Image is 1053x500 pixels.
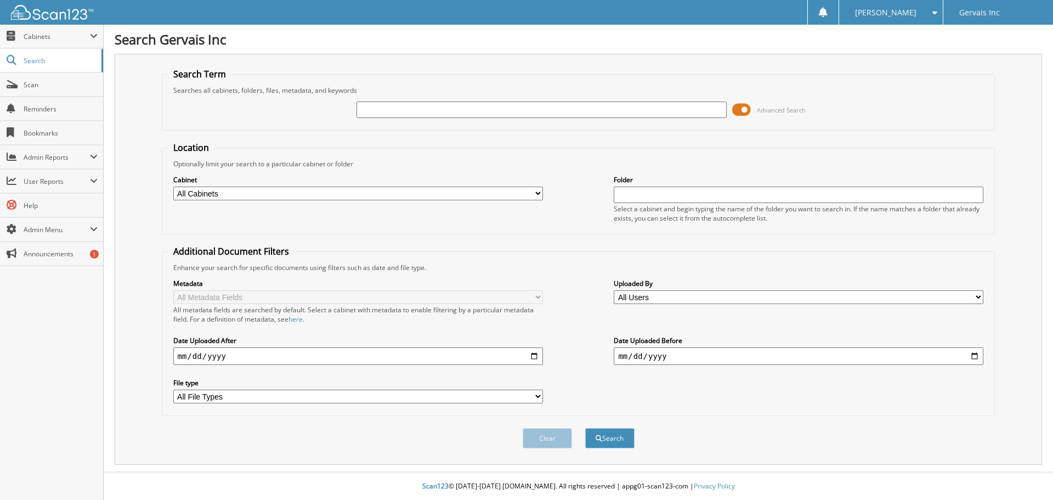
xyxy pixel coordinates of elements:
[694,481,735,491] a: Privacy Policy
[24,32,90,41] span: Cabinets
[24,153,90,162] span: Admin Reports
[24,201,98,210] span: Help
[168,68,231,80] legend: Search Term
[24,80,98,89] span: Scan
[115,30,1042,48] h1: Search Gervais Inc
[24,128,98,138] span: Bookmarks
[614,204,983,223] div: Select a cabinet and begin typing the name of the folder you want to search in. If the name match...
[523,428,572,448] button: Clear
[173,378,543,387] label: File type
[168,159,989,168] div: Optionally limit your search to a particular cabinet or folder
[757,106,806,114] span: Advanced Search
[855,9,916,16] span: [PERSON_NAME]
[24,249,98,259] span: Announcements
[24,225,90,234] span: Admin Menu
[168,263,989,272] div: Enhance your search for specific documents using filters such as date and file type.
[173,347,543,365] input: start
[24,104,98,114] span: Reminders
[614,336,983,345] label: Date Uploaded Before
[104,473,1053,500] div: © [DATE]-[DATE] [DOMAIN_NAME]. All rights reserved | appg01-scan123-com |
[585,428,635,448] button: Search
[24,177,90,186] span: User Reports
[959,9,1000,16] span: Gervais Inc
[422,481,449,491] span: Scan123
[168,142,214,154] legend: Location
[11,5,93,20] img: scan123-logo-white.svg
[24,56,96,65] span: Search
[288,314,303,324] a: here
[173,336,543,345] label: Date Uploaded After
[614,175,983,184] label: Folder
[168,86,989,95] div: Searches all cabinets, folders, files, metadata, and keywords
[173,175,543,184] label: Cabinet
[168,245,295,257] legend: Additional Document Filters
[90,250,99,259] div: 1
[614,279,983,288] label: Uploaded By
[614,347,983,365] input: end
[173,279,543,288] label: Metadata
[173,305,543,324] div: All metadata fields are searched by default. Select a cabinet with metadata to enable filtering b...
